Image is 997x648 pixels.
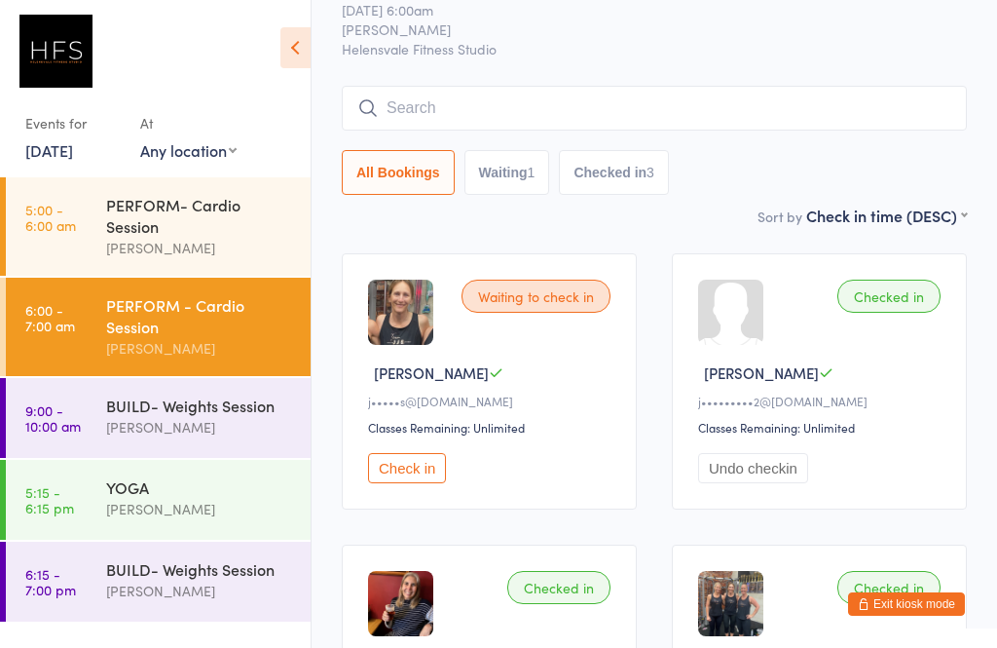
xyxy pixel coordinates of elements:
[106,194,294,237] div: PERFORM- Cardio Session
[342,19,937,39] span: [PERSON_NAME]
[368,571,433,636] img: image1692932451.png
[806,205,967,226] div: Check in time (DESC)
[368,419,616,436] div: Classes Remaining: Unlimited
[6,177,311,276] a: 5:00 -6:00 amPERFORM- Cardio Session[PERSON_NAME]
[140,107,237,139] div: At
[25,139,73,161] a: [DATE]
[6,378,311,458] a: 9:00 -10:00 amBUILD- Weights Session[PERSON_NAME]
[698,419,946,436] div: Classes Remaining: Unlimited
[848,592,965,616] button: Exit kiosk mode
[698,393,946,409] div: j•••••••••2@[DOMAIN_NAME]
[368,453,446,483] button: Check in
[462,280,610,313] div: Waiting to check in
[106,476,294,498] div: YOGA
[6,278,311,376] a: 6:00 -7:00 amPERFORM - Cardio Session[PERSON_NAME]
[140,139,237,161] div: Any location
[25,566,76,597] time: 6:15 - 7:00 pm
[507,571,610,604] div: Checked in
[106,558,294,580] div: BUILD- Weights Session
[106,337,294,360] div: [PERSON_NAME]
[25,302,75,333] time: 6:00 - 7:00 am
[6,542,311,622] a: 6:15 -7:00 pmBUILD- Weights Session[PERSON_NAME]
[106,395,294,416] div: BUILD- Weights Session
[698,571,763,636] img: image1694507501.png
[698,453,808,483] button: Undo checkin
[342,39,967,58] span: Helensvale Fitness Studio
[19,15,92,88] img: Helensvale Fitness Studio (HFS)
[25,484,74,515] time: 5:15 - 6:15 pm
[368,393,616,409] div: j•••••s@[DOMAIN_NAME]
[106,416,294,438] div: [PERSON_NAME]
[106,237,294,259] div: [PERSON_NAME]
[106,294,294,337] div: PERFORM - Cardio Session
[374,362,489,383] span: [PERSON_NAME]
[704,362,819,383] span: [PERSON_NAME]
[837,280,941,313] div: Checked in
[528,165,535,180] div: 1
[25,107,121,139] div: Events for
[368,280,433,345] img: image1693216501.png
[646,165,654,180] div: 3
[6,460,311,540] a: 5:15 -6:15 pmYOGA[PERSON_NAME]
[342,150,455,195] button: All Bookings
[757,207,802,226] label: Sort by
[837,571,941,604] div: Checked in
[464,150,550,195] button: Waiting1
[559,150,669,195] button: Checked in3
[342,86,967,131] input: Search
[106,580,294,602] div: [PERSON_NAME]
[106,498,294,520] div: [PERSON_NAME]
[25,202,76,233] time: 5:00 - 6:00 am
[25,402,81,434] time: 9:00 - 10:00 am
